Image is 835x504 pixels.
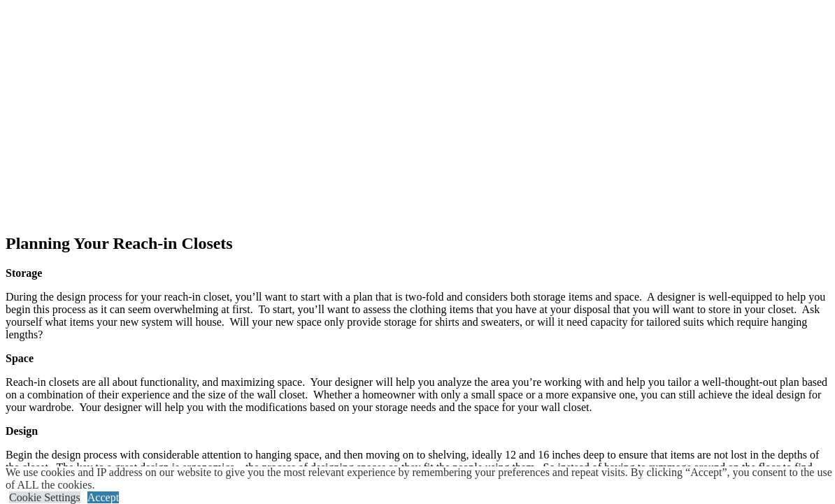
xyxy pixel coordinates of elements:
[6,267,42,279] strong: Storage
[6,291,829,341] p: During the design process for your reach-in closet, you’ll want to start with a plan that is two-...
[87,491,119,503] a: Accept
[6,425,38,437] strong: Design
[9,491,80,503] a: Cookie Settings
[6,352,34,364] strong: Space
[6,376,829,414] p: Reach-in closets are all about functionality, and maximizing space. Your designer will help you a...
[6,466,835,491] div: We use cookies and IP address on our website to give you the most relevant experience by remember...
[6,234,829,253] h2: Planning Your Reach-in Closets
[6,449,829,499] p: Begin the design process with considerable attention to hanging space, and then moving on to shel...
